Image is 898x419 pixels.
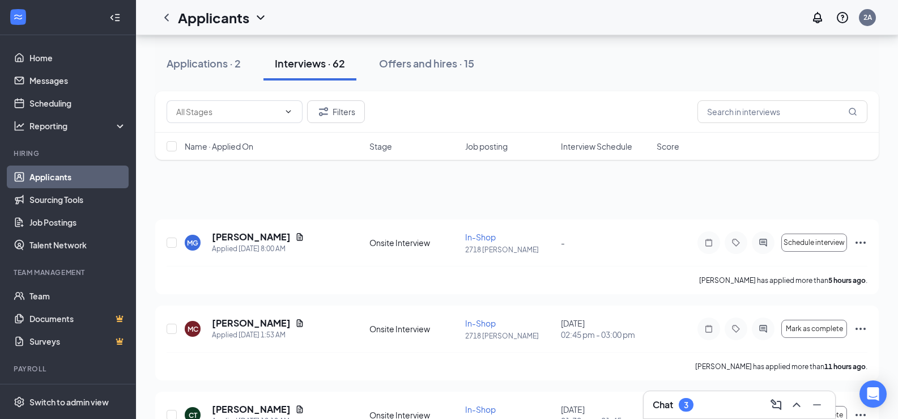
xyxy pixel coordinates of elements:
a: Job Postings [29,211,126,234]
h3: Chat [653,399,673,411]
b: 5 hours ago [828,276,866,285]
div: Open Intercom Messenger [859,380,887,408]
b: 11 hours ago [824,362,866,371]
svg: ChevronUp [790,398,803,412]
span: In-Shop [465,232,496,242]
svg: Note [702,324,716,333]
svg: Notifications [811,11,824,24]
p: [PERSON_NAME] has applied more than . [695,362,867,371]
a: Team [29,285,126,307]
h1: Applicants [178,8,249,27]
div: Onsite Interview [369,237,458,248]
h5: [PERSON_NAME] [212,317,291,329]
a: Talent Network [29,234,126,256]
span: In-Shop [465,318,496,328]
span: - [561,238,565,248]
h5: [PERSON_NAME] [212,403,291,416]
button: Schedule interview [781,234,847,252]
p: [PERSON_NAME] has applied more than . [699,276,867,285]
svg: ChevronDown [254,11,267,24]
div: Interviews · 62 [275,56,345,70]
a: Applicants [29,166,126,188]
div: 2A [863,12,872,22]
svg: Tag [729,238,743,247]
div: Offers and hires · 15 [379,56,474,70]
button: ChevronUp [788,396,806,414]
svg: Analysis [14,120,25,132]
a: Messages [29,69,126,92]
button: Minimize [808,396,826,414]
svg: QuestionInfo [836,11,849,24]
span: Name · Applied On [185,141,253,152]
svg: ComposeMessage [769,398,783,412]
svg: ChevronLeft [160,11,173,24]
span: Mark as complete [786,325,843,333]
div: Team Management [14,268,124,277]
div: MG [187,238,198,248]
span: Job posting [465,141,508,152]
div: Applied [DATE] 1:53 AM [212,329,304,341]
p: 2718 [PERSON_NAME] [465,245,554,255]
svg: Minimize [810,398,824,412]
svg: Tag [729,324,743,333]
svg: Document [295,232,304,242]
button: ComposeMessage [767,396,785,414]
div: 3 [684,400,688,410]
span: Score [657,141,679,152]
div: Payroll [14,364,124,374]
svg: Filter [317,105,330,118]
svg: Ellipses [854,322,867,336]
span: Stage [369,141,392,152]
a: SurveysCrown [29,330,126,353]
svg: Settings [14,396,25,408]
span: Schedule interview [784,239,845,247]
svg: Note [702,238,716,247]
div: [DATE] [561,318,650,340]
svg: ActiveChat [756,324,770,333]
span: 02:45 pm - 03:00 pm [561,329,650,340]
button: Filter Filters [307,100,365,123]
input: All Stages [176,105,279,118]
input: Search in interviews [697,100,867,123]
a: PayrollCrown [29,381,126,404]
div: Switch to admin view [29,396,109,408]
div: Applied [DATE] 8:00 AM [212,243,304,255]
div: Applications · 2 [167,56,241,70]
a: DocumentsCrown [29,307,126,330]
div: Onsite Interview [369,323,458,335]
svg: MagnifyingGlass [848,107,857,116]
a: Home [29,46,126,69]
svg: WorkstreamLogo [12,11,24,23]
div: Reporting [29,120,127,132]
a: Scheduling [29,92,126,115]
p: 2718 [PERSON_NAME] [465,331,554,341]
span: In-Shop [465,404,496,414]
div: MC [188,324,198,334]
svg: Ellipses [854,236,867,249]
svg: Collapse [109,12,121,23]
div: Hiring [14,149,124,158]
svg: Document [295,405,304,414]
a: Sourcing Tools [29,188,126,211]
span: Interview Schedule [561,141,632,152]
svg: Document [295,319,304,328]
button: Mark as complete [781,320,847,338]
svg: ChevronDown [284,107,293,116]
svg: ActiveChat [756,238,770,247]
h5: [PERSON_NAME] [212,231,291,243]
